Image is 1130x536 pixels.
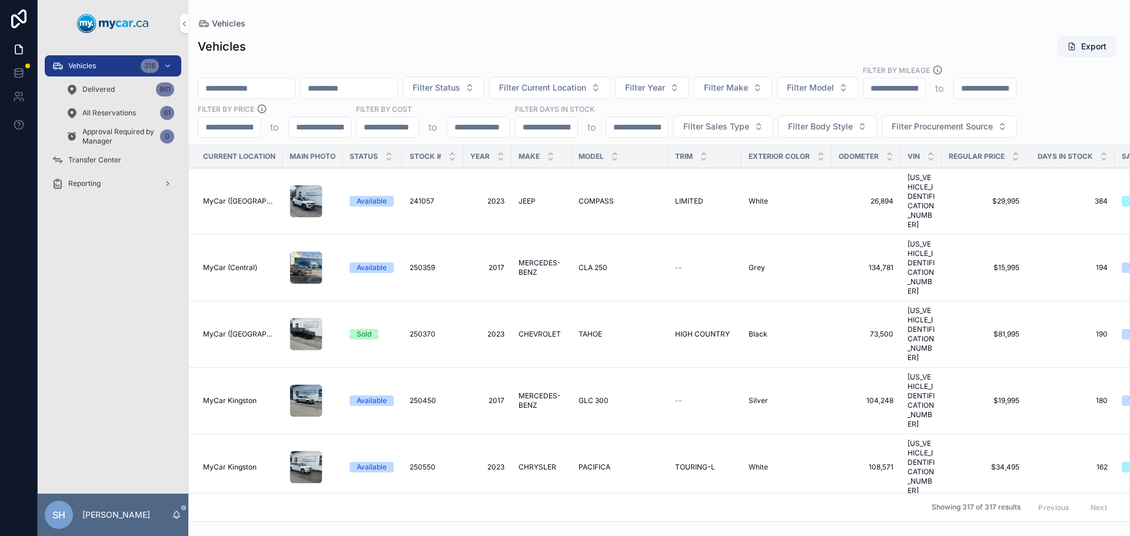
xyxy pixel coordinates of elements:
[1038,152,1093,161] span: Days In Stock
[519,152,540,161] span: Make
[949,329,1019,339] a: $81,995
[489,76,610,99] button: Select Button
[908,306,935,362] span: [US_VEHICLE_IDENTIFICATION_NUMBER]
[839,396,893,405] a: 104,248
[908,152,920,161] span: VIN
[892,121,993,132] span: Filter Procurement Source
[519,462,556,472] span: CHRYSLER
[82,509,150,521] p: [PERSON_NAME]
[777,76,858,99] button: Select Button
[749,263,765,272] span: Grey
[882,115,1017,138] button: Select Button
[82,108,136,118] span: All Reservations
[579,197,614,206] span: COMPASS
[470,396,504,405] a: 2017
[949,197,1019,206] a: $29,995
[587,120,596,134] p: to
[203,462,257,472] span: MyCar Kingston
[198,18,245,29] a: Vehicles
[694,76,772,99] button: Select Button
[579,462,610,472] span: PACIFICA
[203,396,257,405] span: MyCar Kingston
[160,129,174,144] div: 0
[579,396,661,405] a: GLC 300
[68,179,101,188] span: Reporting
[839,152,879,161] span: Odometer
[908,239,935,296] a: [US_VEHICLE_IDENTIFICATION_NUMBER]
[470,152,490,161] span: Year
[519,462,564,472] a: CHRYSLER
[839,197,893,206] a: 26,894
[932,503,1021,512] span: Showing 317 of 317 results
[749,462,768,472] span: White
[625,82,665,94] span: Filter Year
[749,396,768,405] span: Silver
[59,102,181,124] a: All Reservations61
[470,263,504,272] a: 2017
[203,396,275,405] a: MyCar Kingston
[470,197,504,206] span: 2023
[673,115,773,138] button: Select Button
[675,396,682,405] span: --
[908,439,935,495] a: [US_VEHICLE_IDENTIFICATION_NUMBER]
[675,329,730,339] span: HIGH COUNTRY
[839,263,893,272] a: 134,781
[160,106,174,120] div: 61
[198,104,254,114] label: FILTER BY PRICE
[499,82,586,94] span: Filter Current Location
[82,127,155,146] span: Approval Required by Manager
[519,329,564,339] a: CHEVROLET
[203,197,275,206] span: MyCar ([GEOGRAPHIC_DATA])
[839,462,893,472] span: 108,571
[908,173,935,229] a: [US_VEHICLE_IDENTIFICATION_NUMBER]
[675,263,734,272] a: --
[579,263,607,272] span: CLA 250
[410,263,456,272] a: 250359
[1033,396,1108,405] a: 180
[863,65,930,75] label: Filter By Mileage
[675,329,734,339] a: HIGH COUNTRY
[579,197,661,206] a: COMPASS
[350,196,395,207] a: Available
[357,462,387,472] div: Available
[579,152,604,161] span: Model
[778,115,877,138] button: Select Button
[749,462,825,472] a: White
[82,85,115,94] span: Delivered
[788,121,853,132] span: Filter Body Style
[410,263,435,272] span: 250359
[350,395,395,406] a: Available
[68,155,121,165] span: Transfer Center
[45,173,181,194] a: Reporting
[203,329,275,339] a: MyCar ([GEOGRAPHIC_DATA])
[949,263,1019,272] a: $15,995
[675,197,734,206] a: LIMITED
[675,263,682,272] span: --
[1033,263,1108,272] a: 194
[749,197,825,206] a: White
[749,152,810,161] span: Exterior Color
[787,82,834,94] span: Filter Model
[470,462,504,472] a: 2023
[1033,462,1108,472] a: 162
[357,196,387,207] div: Available
[704,82,748,94] span: Filter Make
[519,329,561,339] span: CHEVROLET
[675,462,715,472] span: TOURING-L
[198,38,246,55] h1: Vehicles
[68,61,96,71] span: Vehicles
[579,329,602,339] span: TAHOE
[410,197,456,206] a: 241057
[749,329,767,339] span: Black
[683,121,749,132] span: Filter Sales Type
[519,258,564,277] span: MERCEDES-BENZ
[403,76,484,99] button: Select Button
